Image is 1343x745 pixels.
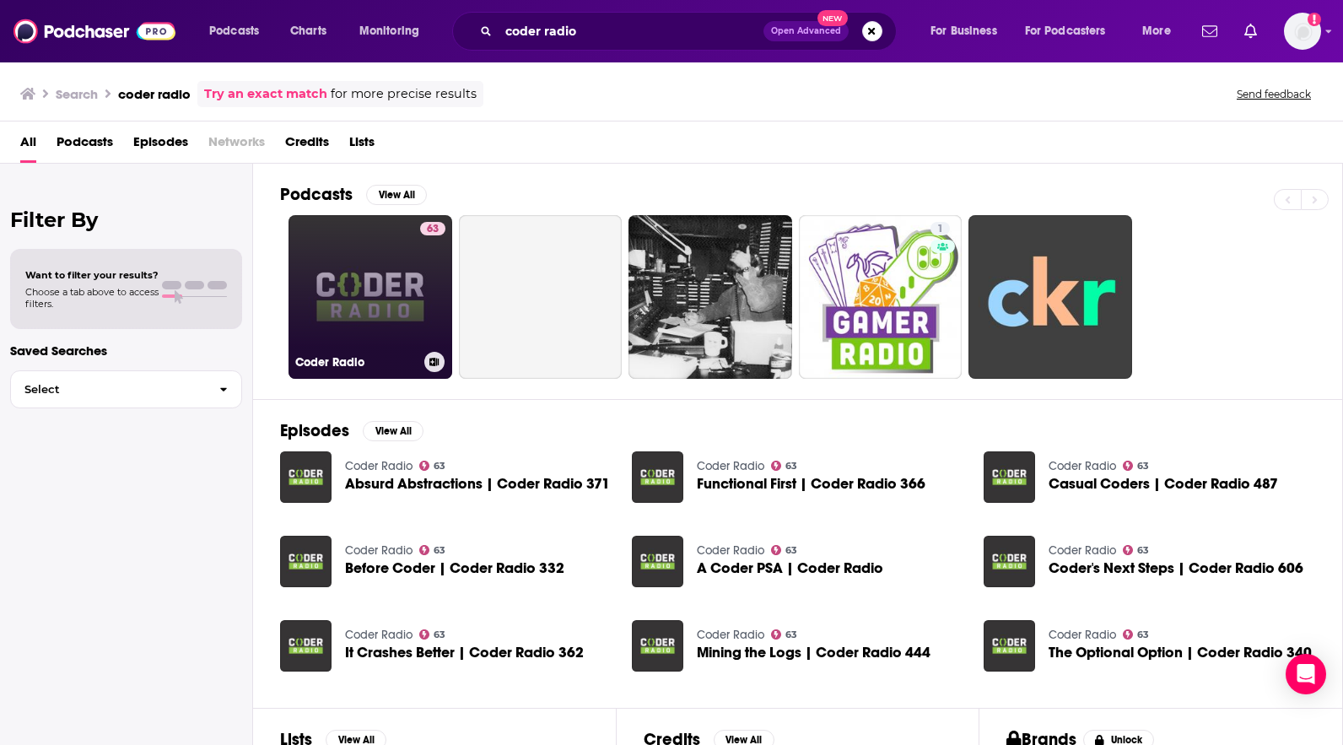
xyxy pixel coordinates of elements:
[632,451,683,503] img: Functional First | Coder Radio 366
[434,547,445,554] span: 63
[984,451,1035,503] img: Casual Coders | Coder Radio 487
[771,545,798,555] a: 63
[279,18,337,45] a: Charts
[1137,547,1149,554] span: 63
[280,420,423,441] a: EpisodesView All
[1308,13,1321,26] svg: Add a profile image
[1025,19,1106,43] span: For Podcasters
[1286,654,1326,694] div: Open Intercom Messenger
[427,221,439,238] span: 63
[197,18,281,45] button: open menu
[1123,545,1150,555] a: 63
[1123,629,1150,640] a: 63
[697,645,930,660] a: Mining the Logs | Coder Radio 444
[280,620,332,672] img: It Crashes Better | Coder Radio 362
[1284,13,1321,50] span: Logged in as aspenm13
[1232,87,1316,101] button: Send feedback
[208,128,265,163] span: Networks
[285,128,329,163] a: Credits
[366,185,427,205] button: View All
[204,84,327,104] a: Try an exact match
[763,21,849,41] button: Open AdvancedNew
[345,645,584,660] a: It Crashes Better | Coder Radio 362
[1049,477,1278,491] a: Casual Coders | Coder Radio 487
[118,86,191,102] h3: coder radio
[349,128,375,163] a: Lists
[13,15,175,47] img: Podchaser - Follow, Share and Rate Podcasts
[632,620,683,672] img: Mining the Logs | Coder Radio 444
[1049,628,1116,642] a: Coder Radio
[359,19,419,43] span: Monitoring
[771,27,841,35] span: Open Advanced
[1049,543,1116,558] a: Coder Radio
[419,629,446,640] a: 63
[785,462,797,470] span: 63
[817,10,848,26] span: New
[697,459,764,473] a: Coder Radio
[10,208,242,232] h2: Filter By
[771,461,798,471] a: 63
[10,343,242,359] p: Saved Searches
[348,18,441,45] button: open menu
[930,222,950,235] a: 1
[499,18,763,45] input: Search podcasts, credits, & more...
[57,128,113,163] a: Podcasts
[345,477,610,491] a: Absurd Abstractions | Coder Radio 371
[434,631,445,639] span: 63
[345,561,564,575] span: Before Coder | Coder Radio 332
[785,547,797,554] span: 63
[295,355,418,370] h3: Coder Radio
[280,184,353,205] h2: Podcasts
[984,620,1035,672] a: The Optional Option | Coder Radio 340
[11,384,206,395] span: Select
[25,269,159,281] span: Want to filter your results?
[1049,645,1312,660] span: The Optional Option | Coder Radio 340
[280,451,332,503] img: Absurd Abstractions | Coder Radio 371
[697,477,925,491] a: Functional First | Coder Radio 366
[1049,561,1303,575] a: Coder's Next Steps | Coder Radio 606
[280,536,332,587] a: Before Coder | Coder Radio 332
[345,628,413,642] a: Coder Radio
[56,86,98,102] h3: Search
[1238,17,1264,46] a: Show notifications dropdown
[1130,18,1192,45] button: open menu
[785,631,797,639] span: 63
[937,221,943,238] span: 1
[930,19,997,43] span: For Business
[1142,19,1171,43] span: More
[697,628,764,642] a: Coder Radio
[420,222,445,235] a: 63
[209,19,259,43] span: Podcasts
[919,18,1018,45] button: open menu
[984,536,1035,587] img: Coder's Next Steps | Coder Radio 606
[1195,17,1224,46] a: Show notifications dropdown
[133,128,188,163] a: Episodes
[1284,13,1321,50] button: Show profile menu
[632,536,683,587] img: A Coder PSA | Coder Radio
[20,128,36,163] a: All
[1123,461,1150,471] a: 63
[1014,18,1130,45] button: open menu
[1137,631,1149,639] span: 63
[10,370,242,408] button: Select
[1049,459,1116,473] a: Coder Radio
[697,561,883,575] a: A Coder PSA | Coder Radio
[290,19,326,43] span: Charts
[331,84,477,104] span: for more precise results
